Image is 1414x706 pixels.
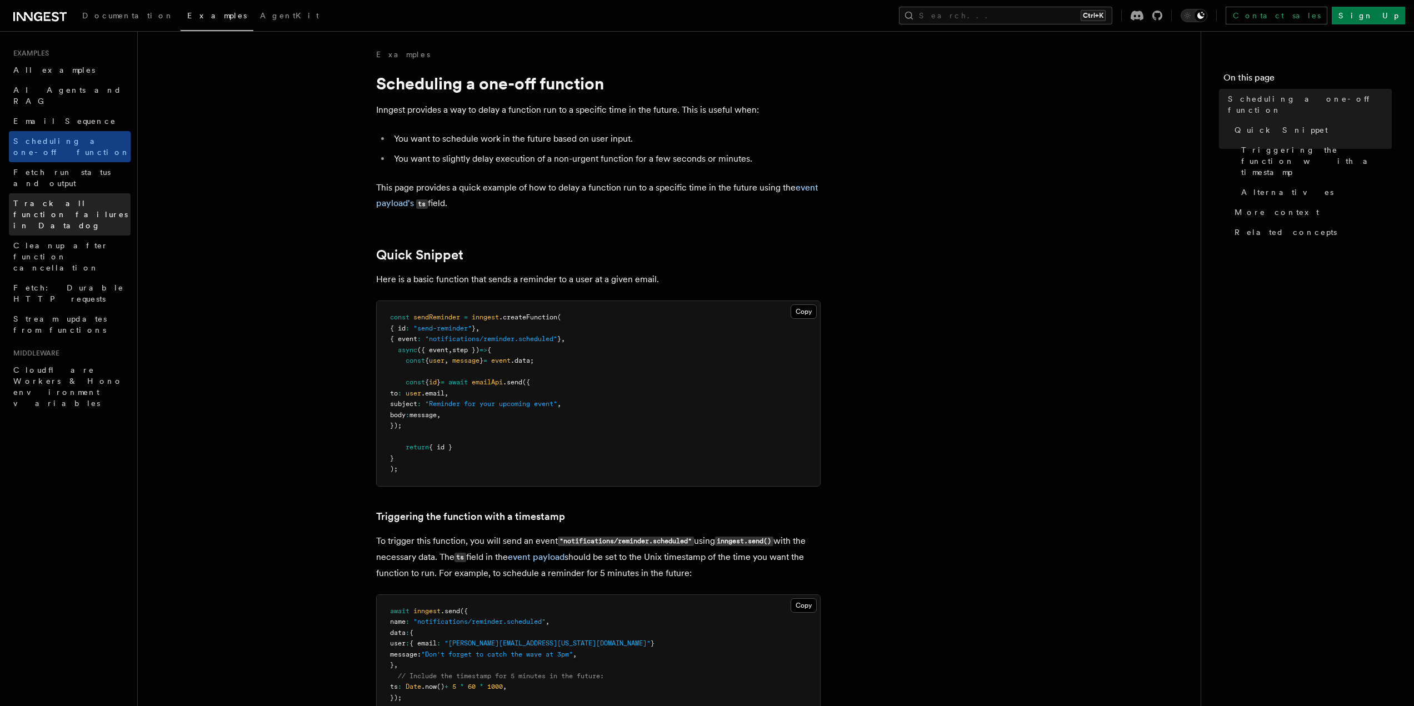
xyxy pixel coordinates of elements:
[390,650,421,658] span: message:
[464,313,468,321] span: =
[452,357,479,364] span: message
[13,199,128,230] span: Track all function failures in Datadog
[376,73,821,93] h1: Scheduling a one-off function
[9,131,131,162] a: Scheduling a one-off function
[390,400,417,408] span: subject
[437,411,441,419] span: ,
[1235,124,1328,136] span: Quick Snippet
[9,309,131,340] a: Stream updates from functions
[511,357,534,364] span: .data;
[394,661,398,669] span: ,
[409,411,437,419] span: message
[406,683,421,690] span: Date
[390,607,409,615] span: await
[437,378,441,386] span: }
[9,80,131,111] a: AI Agents and RAG
[508,552,564,562] a: event payload
[398,346,417,354] span: async
[522,378,530,386] span: ({
[425,357,429,364] span: {
[9,360,131,413] a: Cloudflare Workers & Hono environment variables
[1230,120,1392,140] a: Quick Snippet
[487,683,503,690] span: 1000
[1228,93,1392,116] span: Scheduling a one-off function
[260,11,319,20] span: AgentKit
[546,618,549,625] span: ,
[376,49,430,60] a: Examples
[429,378,437,386] span: id
[472,324,476,332] span: }
[406,618,409,625] span: :
[491,357,511,364] span: event
[483,357,487,364] span: =
[1332,7,1405,24] a: Sign Up
[421,389,444,397] span: .email
[390,629,406,637] span: data
[452,683,456,690] span: 5
[452,346,479,354] span: step })
[390,639,406,647] span: user
[390,454,394,462] span: }
[421,683,437,690] span: .now
[899,7,1112,24] button: Search...Ctrl+K
[181,3,253,31] a: Examples
[406,389,421,397] span: user
[406,639,409,647] span: :
[715,537,773,546] code: inngest.send()
[1235,227,1337,238] span: Related concepts
[472,378,503,386] span: emailApi
[499,313,557,321] span: .createFunction
[1230,202,1392,222] a: More context
[398,683,402,690] span: :
[1081,10,1106,21] kbd: Ctrl+K
[421,650,573,658] span: "Don't forget to catch the wave at 3pm"
[479,346,487,354] span: =>
[503,683,507,690] span: ,
[460,607,468,615] span: ({
[9,49,49,58] span: Examples
[406,411,409,419] span: :
[376,272,821,287] p: Here is a basic function that sends a reminder to a user at a given email.
[390,618,406,625] span: name
[391,131,821,147] li: You want to schedule work in the future based on user input.
[187,11,247,20] span: Examples
[390,683,398,690] span: ts
[9,278,131,309] a: Fetch: Durable HTTP requests
[441,607,460,615] span: .send
[253,3,326,30] a: AgentKit
[390,313,409,321] span: const
[425,378,429,386] span: {
[651,639,654,647] span: }
[398,389,402,397] span: :
[557,400,561,408] span: ,
[1241,187,1333,198] span: Alternatives
[468,683,476,690] span: 60
[1235,207,1319,218] span: More context
[503,378,522,386] span: .send
[444,357,448,364] span: ,
[1241,144,1392,178] span: Triggering the function with a timestamp
[9,60,131,80] a: All examples
[561,335,565,343] span: ,
[417,346,448,354] span: ({ event
[376,180,821,212] p: This page provides a quick example of how to delay a function run to a specific time in the futur...
[376,533,821,581] p: To trigger this function, you will send an event using with the necessary data. The field in the ...
[413,618,546,625] span: "notifications/reminder.scheduled"
[409,639,437,647] span: { email
[406,629,409,637] span: :
[437,683,444,690] span: ()
[413,607,441,615] span: inngest
[13,137,130,157] span: Scheduling a one-off function
[13,86,122,106] span: AI Agents and RAG
[390,465,398,473] span: );
[429,443,452,451] span: { id }
[376,102,821,118] p: Inngest provides a way to delay a function run to a specific time in the future. This is useful w...
[9,193,131,236] a: Track all function failures in Datadog
[444,683,448,690] span: +
[13,66,95,74] span: All examples
[413,324,472,332] span: "send-reminder"
[376,509,565,524] a: Triggering the function with a timestamp
[9,236,131,278] a: Cleanup after function cancellation
[9,349,59,358] span: Middleware
[441,378,444,386] span: =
